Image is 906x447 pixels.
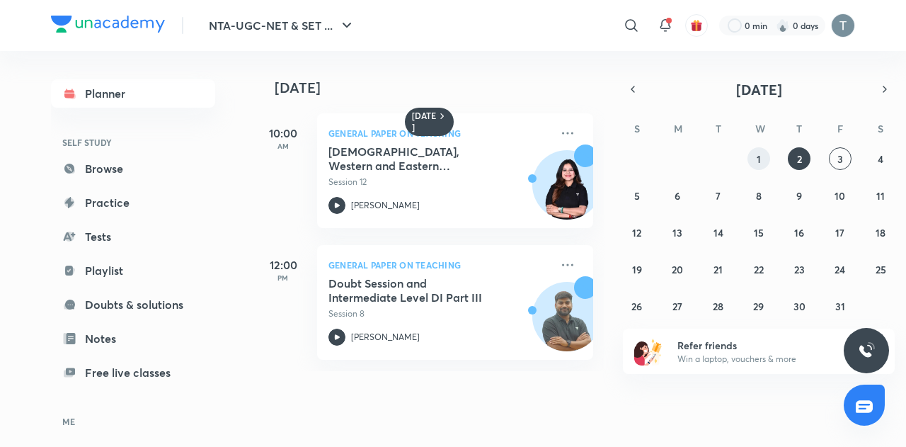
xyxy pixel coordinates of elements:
[876,226,885,239] abbr: October 18, 2025
[829,184,851,207] button: October 10, 2025
[756,189,762,203] abbr: October 8, 2025
[858,342,875,359] img: ttu
[788,295,810,317] button: October 30, 2025
[51,16,165,33] img: Company Logo
[51,256,215,285] a: Playlist
[51,16,165,36] a: Company Logo
[666,295,689,317] button: October 27, 2025
[51,222,215,251] a: Tests
[747,258,770,281] button: October 22, 2025
[776,18,790,33] img: streak
[876,263,886,276] abbr: October 25, 2025
[829,258,851,281] button: October 24, 2025
[634,189,640,203] abbr: October 5, 2025
[796,189,802,203] abbr: October 9, 2025
[632,226,641,239] abbr: October 12, 2025
[788,221,810,244] button: October 16, 2025
[666,184,689,207] button: October 6, 2025
[328,307,551,320] p: Session 8
[666,221,689,244] button: October 13, 2025
[255,273,311,282] p: PM
[51,409,215,434] h6: ME
[626,221,648,244] button: October 12, 2025
[829,295,851,317] button: October 31, 2025
[51,154,215,183] a: Browse
[835,189,845,203] abbr: October 10, 2025
[672,263,683,276] abbr: October 20, 2025
[835,263,845,276] abbr: October 24, 2025
[200,11,364,40] button: NTA-UGC-NET & SET ...
[626,295,648,317] button: October 26, 2025
[831,13,855,38] img: TEJASWINI M
[707,184,730,207] button: October 7, 2025
[626,258,648,281] button: October 19, 2025
[788,258,810,281] button: October 23, 2025
[51,79,215,108] a: Planner
[788,147,810,170] button: October 2, 2025
[533,290,601,358] img: Avatar
[878,152,883,166] abbr: October 4, 2025
[794,226,804,239] abbr: October 16, 2025
[713,263,723,276] abbr: October 21, 2025
[626,184,648,207] button: October 5, 2025
[677,353,851,366] p: Win a laptop, vouchers & more
[351,331,420,344] p: [PERSON_NAME]
[666,258,689,281] button: October 20, 2025
[674,122,682,135] abbr: Monday
[255,142,311,150] p: AM
[835,226,844,239] abbr: October 17, 2025
[672,226,682,239] abbr: October 13, 2025
[837,152,843,166] abbr: October 3, 2025
[869,147,892,170] button: October 4, 2025
[412,111,437,133] h6: [DATE]
[328,176,551,188] p: Session 12
[255,256,311,273] h5: 12:00
[754,263,764,276] abbr: October 22, 2025
[796,122,802,135] abbr: Thursday
[747,147,770,170] button: October 1, 2025
[51,324,215,353] a: Notes
[793,300,805,313] abbr: October 30, 2025
[328,125,551,142] p: General Paper on Teaching
[690,19,703,32] img: avatar
[876,189,885,203] abbr: October 11, 2025
[755,122,765,135] abbr: Wednesday
[533,158,601,226] img: Avatar
[51,130,215,154] h6: SELF STUDY
[634,122,640,135] abbr: Sunday
[736,80,782,99] span: [DATE]
[255,125,311,142] h5: 10:00
[634,337,663,366] img: referral
[707,258,730,281] button: October 21, 2025
[837,122,843,135] abbr: Friday
[757,152,761,166] abbr: October 1, 2025
[707,295,730,317] button: October 28, 2025
[632,263,642,276] abbr: October 19, 2025
[672,300,682,313] abbr: October 27, 2025
[643,79,875,99] button: [DATE]
[716,122,721,135] abbr: Tuesday
[275,79,607,96] h4: [DATE]
[675,189,680,203] abbr: October 6, 2025
[707,221,730,244] button: October 14, 2025
[716,189,721,203] abbr: October 7, 2025
[631,300,642,313] abbr: October 26, 2025
[869,221,892,244] button: October 18, 2025
[797,152,802,166] abbr: October 2, 2025
[51,188,215,217] a: Practice
[713,226,723,239] abbr: October 14, 2025
[794,263,805,276] abbr: October 23, 2025
[51,290,215,319] a: Doubts & solutions
[829,147,851,170] button: October 3, 2025
[747,221,770,244] button: October 15, 2025
[754,226,764,239] abbr: October 15, 2025
[328,145,505,173] h5: Buddhist, Western and Eastern Communication
[713,300,723,313] abbr: October 28, 2025
[869,184,892,207] button: October 11, 2025
[835,300,845,313] abbr: October 31, 2025
[788,184,810,207] button: October 9, 2025
[829,221,851,244] button: October 17, 2025
[351,199,420,212] p: [PERSON_NAME]
[753,300,764,313] abbr: October 29, 2025
[51,358,215,387] a: Free live classes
